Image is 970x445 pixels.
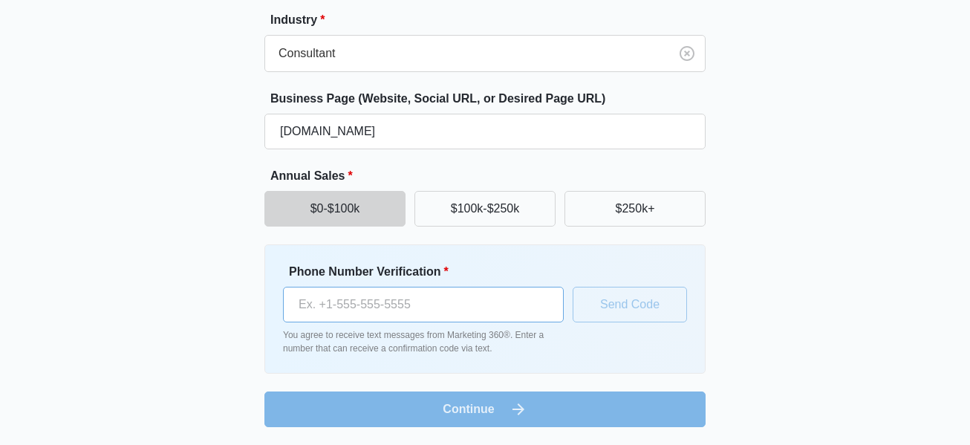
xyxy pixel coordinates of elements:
[414,191,556,227] button: $100k-$250k
[270,90,712,108] label: Business Page (Website, Social URL, or Desired Page URL)
[289,263,570,281] label: Phone Number Verification
[675,42,699,65] button: Clear
[270,11,712,29] label: Industry
[264,191,406,227] button: $0-$100k
[564,191,706,227] button: $250k+
[270,167,712,185] label: Annual Sales
[283,287,564,322] input: Ex. +1-555-555-5555
[264,114,706,149] input: e.g. janesplumbing.com
[283,328,564,355] p: You agree to receive text messages from Marketing 360®. Enter a number that can receive a confirm...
